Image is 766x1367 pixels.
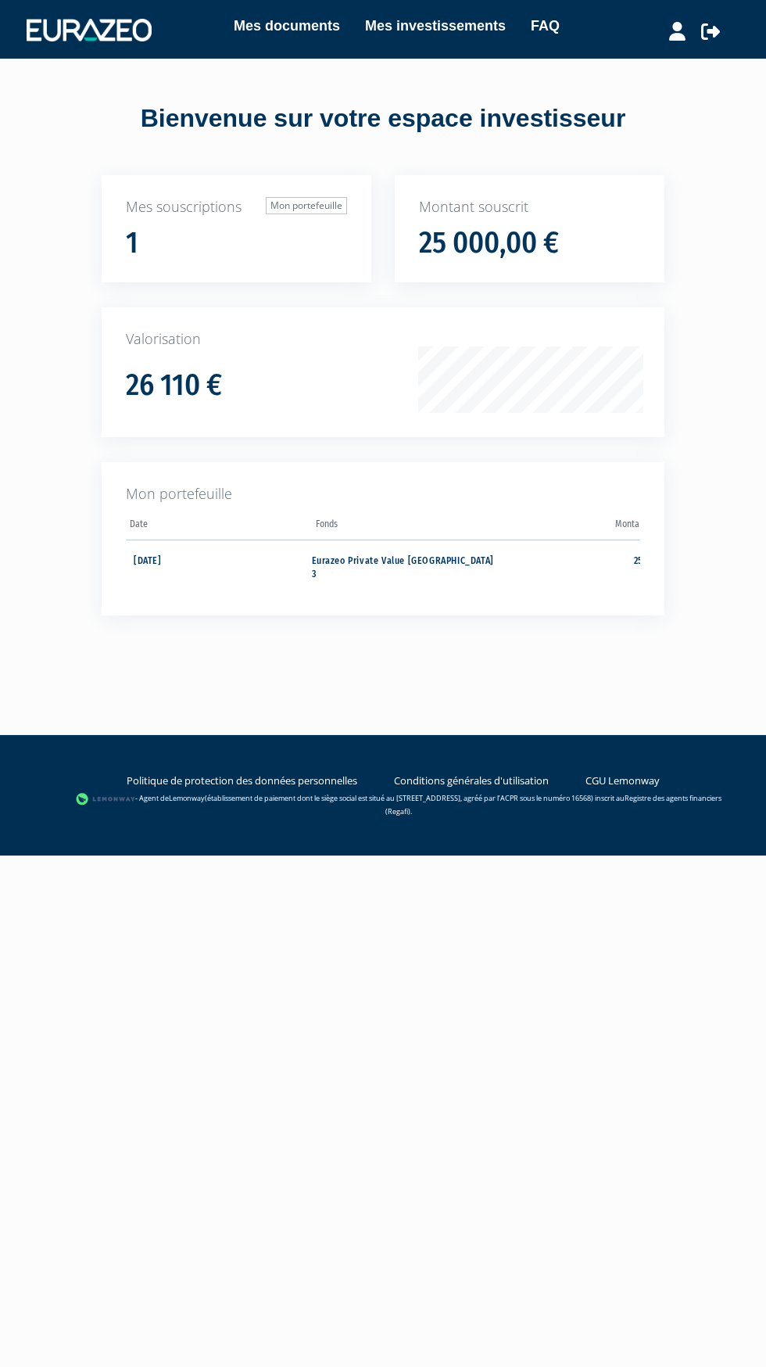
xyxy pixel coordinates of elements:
a: CGU Lemonway [585,773,660,788]
p: Mon portefeuille [126,484,640,504]
td: 25 000,00 € [497,540,683,592]
a: Lemonway [169,793,205,803]
h1: 26 110 € [126,369,222,402]
a: Conditions générales d'utilisation [394,773,549,788]
a: FAQ [531,15,560,37]
p: Valorisation [126,329,640,350]
img: logo-lemonway.png [76,791,136,807]
a: Mon portefeuille [266,197,347,214]
p: Mes souscriptions [126,197,347,217]
a: Politique de protection des données personnelles [127,773,357,788]
p: Montant souscrit [419,197,640,217]
th: Montant souscrit [497,514,683,540]
h1: 25 000,00 € [419,227,559,260]
div: Bienvenue sur votre espace investisseur [12,101,754,137]
h1: 1 [126,227,138,260]
td: [DATE] [126,540,312,592]
th: Date [126,514,312,540]
th: Fonds [312,514,498,540]
td: Eurazeo Private Value [GEOGRAPHIC_DATA] 3 [312,540,498,592]
a: Mes investissements [365,15,506,37]
div: - Agent de (établissement de paiement dont le siège social est situé au [STREET_ADDRESS], agréé p... [38,791,728,817]
a: Mes documents [234,15,340,37]
img: 1732889491-logotype_eurazeo_blanc_rvb.png [27,19,152,41]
